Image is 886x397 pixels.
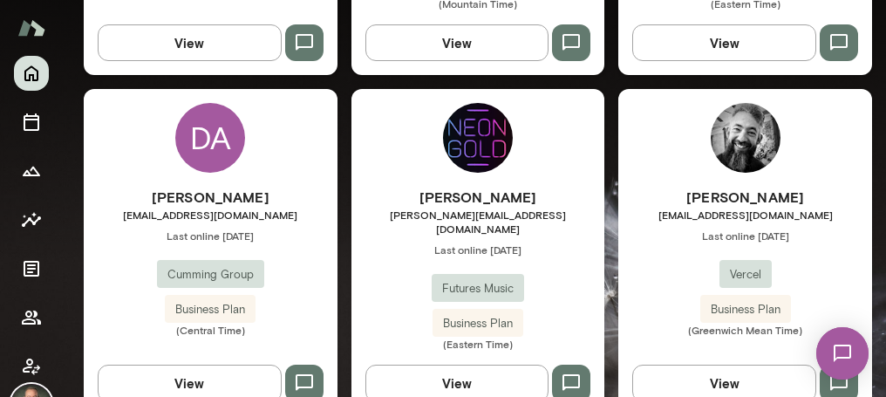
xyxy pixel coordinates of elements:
div: DA [175,103,245,173]
button: Documents [14,251,49,286]
span: Futures Music [432,280,524,298]
button: View [632,24,816,61]
h6: [PERSON_NAME] [351,187,605,208]
span: Cumming Group [157,266,264,284]
button: View [98,24,282,61]
span: Vercel [719,266,772,284]
button: Members [14,300,49,335]
h6: [PERSON_NAME] [618,187,872,208]
span: [EMAIL_ADDRESS][DOMAIN_NAME] [84,208,337,222]
button: Growth Plan [14,154,49,188]
span: Business Plan [433,315,523,332]
button: View [365,24,549,61]
span: (Central Time) [84,323,337,337]
img: Mento [17,11,45,44]
span: Last online [DATE] [351,243,605,257]
span: (Eastern Time) [351,337,605,351]
span: [EMAIL_ADDRESS][DOMAIN_NAME] [618,208,872,222]
h6: [PERSON_NAME] [84,187,337,208]
span: Business Plan [165,301,256,318]
img: Matt Cleghorn [711,103,780,173]
button: Home [14,56,49,91]
button: Insights [14,202,49,237]
span: Last online [DATE] [84,229,337,243]
button: Sessions [14,105,49,140]
span: Business Plan [700,301,791,318]
span: (Greenwich Mean Time) [618,323,872,337]
button: Client app [14,349,49,384]
span: Last online [DATE] [618,229,872,243]
img: Derek Davies [443,103,513,173]
span: [PERSON_NAME][EMAIL_ADDRESS][DOMAIN_NAME] [351,208,605,236]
